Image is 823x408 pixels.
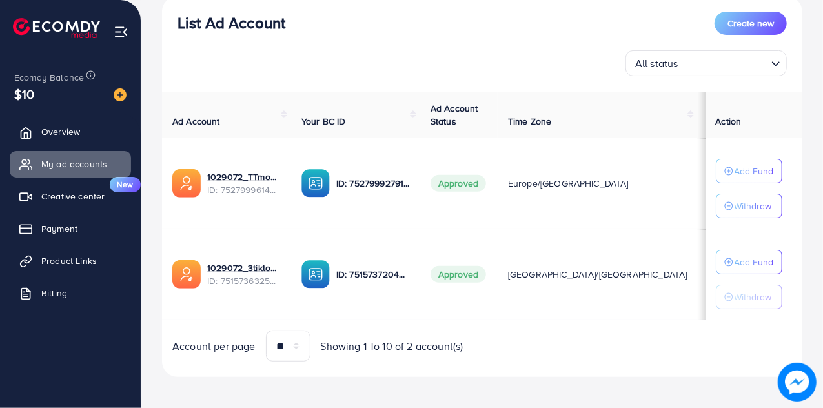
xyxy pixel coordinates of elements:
a: 1029072_TTmonigrow_1752749004212 [207,170,281,183]
span: New [110,177,141,192]
span: Product Links [41,254,97,267]
span: Your BC ID [301,115,346,128]
a: Billing [10,280,131,306]
div: <span class='underline'>1029072_TTmonigrow_1752749004212</span></br>7527999614847467521 [207,170,281,197]
span: [GEOGRAPHIC_DATA]/[GEOGRAPHIC_DATA] [508,268,687,281]
h3: List Ad Account [178,14,285,32]
span: Payment [41,222,77,235]
p: Add Fund [735,254,774,270]
span: Approved [431,266,486,283]
button: Create new [715,12,787,35]
span: Ad Account [172,115,220,128]
span: Overview [41,125,80,138]
button: Withdraw [716,194,782,218]
span: Showing 1 To 10 of 2 account(s) [321,339,463,354]
span: Create new [727,17,774,30]
img: image [114,88,127,101]
button: Withdraw [716,285,782,309]
span: Ad Account Status [431,102,478,128]
div: Search for option [625,50,787,76]
input: Search for option [682,52,766,73]
span: ID: 7527999614847467521 [207,183,281,196]
span: ID: 7515736325211996168 [207,274,281,287]
span: Ecomdy Balance [14,71,84,84]
span: Time Zone [508,115,551,128]
p: ID: 7527999279103574032 [336,176,410,191]
a: Creative centerNew [10,183,131,209]
span: Action [716,115,742,128]
button: Add Fund [716,159,782,183]
span: My ad accounts [41,158,107,170]
a: My ad accounts [10,151,131,177]
img: ic-ads-acc.e4c84228.svg [172,169,201,198]
img: ic-ba-acc.ded83a64.svg [301,260,330,289]
p: Withdraw [735,289,772,305]
p: Withdraw [735,198,772,214]
span: All status [633,54,681,73]
span: Creative center [41,190,105,203]
span: Europe/[GEOGRAPHIC_DATA] [508,177,629,190]
span: Account per page [172,339,256,354]
a: Product Links [10,248,131,274]
button: Add Fund [716,250,782,274]
span: $10 [14,85,34,103]
a: Overview [10,119,131,145]
span: Approved [431,175,486,192]
a: Payment [10,216,131,241]
img: ic-ads-acc.e4c84228.svg [172,260,201,289]
img: ic-ba-acc.ded83a64.svg [301,169,330,198]
span: Billing [41,287,67,300]
img: menu [114,25,128,39]
img: image [778,363,817,402]
a: 1029072_3tiktok_1749893989137 [207,261,281,274]
p: Add Fund [735,163,774,179]
p: ID: 7515737204606648321 [336,267,410,282]
div: <span class='underline'>1029072_3tiktok_1749893989137</span></br>7515736325211996168 [207,261,281,288]
img: logo [13,18,100,38]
